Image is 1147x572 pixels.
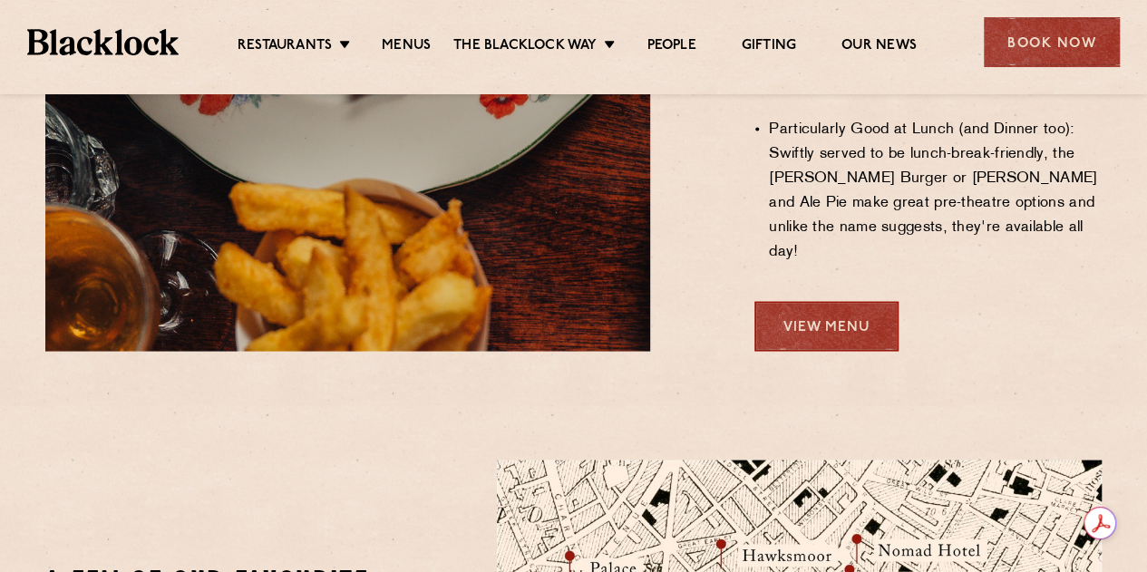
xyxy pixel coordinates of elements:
img: BL_Textured_Logo-footer-cropped.svg [27,29,179,54]
a: Our News [841,37,917,57]
a: Restaurants [238,37,332,57]
div: Book Now [984,17,1120,67]
a: View Menu [754,301,899,351]
a: Gifting [742,37,796,57]
a: The Blacklock Way [453,37,597,57]
li: Particularly Good at Lunch (and Dinner too): Swiftly served to be lunch-break-friendly, the [PERS... [769,117,1102,264]
a: Menus [382,37,431,57]
a: People [646,37,695,57]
